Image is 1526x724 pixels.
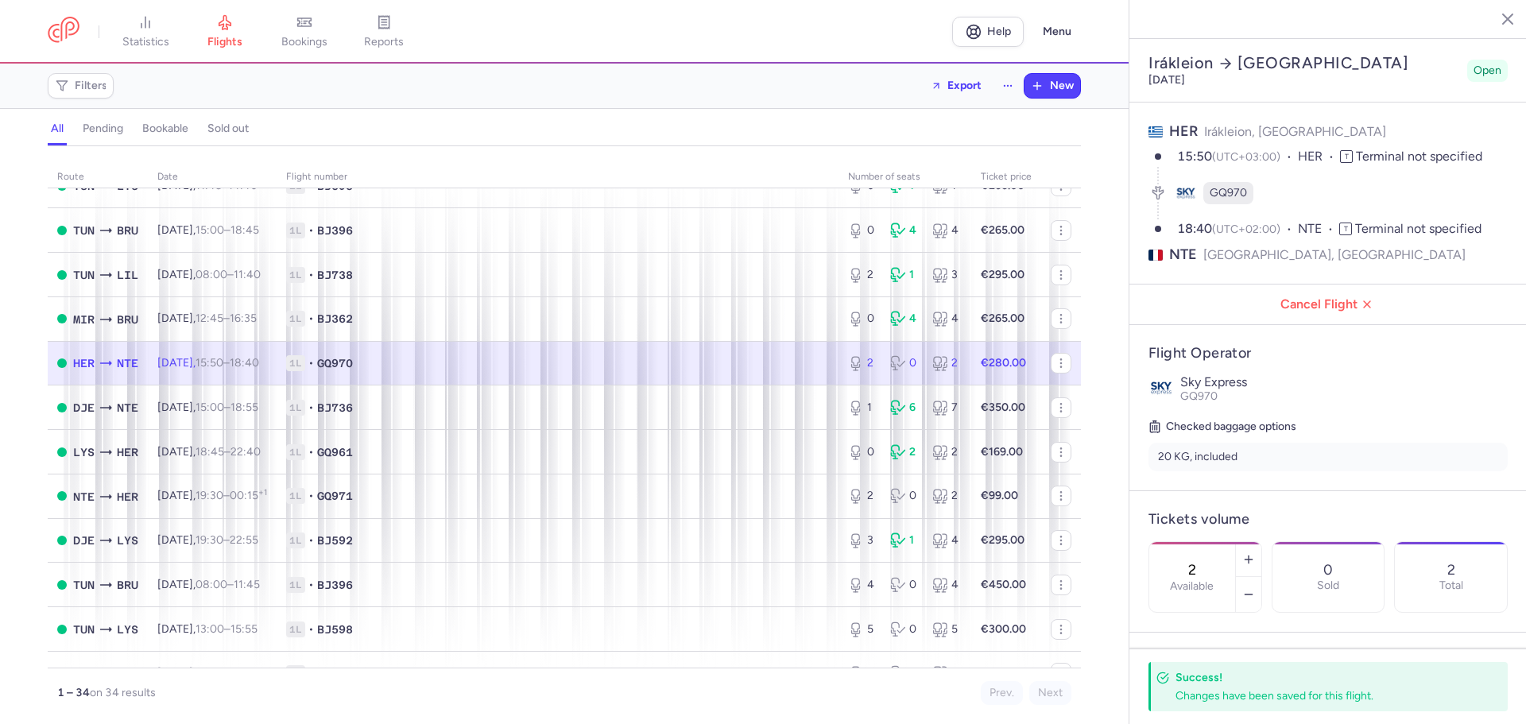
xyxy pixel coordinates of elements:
th: number of seats [839,165,971,189]
span: DJE [73,399,95,416]
strong: €169.00 [981,445,1023,459]
sup: +1 [258,487,267,498]
time: 19:30 [196,533,223,547]
span: [DATE], [157,223,259,237]
div: 0 [848,444,877,460]
span: statistics [122,35,169,49]
button: Prev. [981,681,1023,705]
div: 0 [890,577,920,593]
span: [DATE], [157,578,260,591]
th: date [148,165,277,189]
a: CitizenPlane red outlined logo [48,17,79,46]
span: LYS [117,621,138,638]
span: • [308,223,314,238]
time: 19:30 [196,489,223,502]
th: Ticket price [971,165,1041,189]
figure: GQ airline logo [1175,182,1197,204]
time: 18:45 [230,223,259,237]
div: 0 [890,488,920,504]
div: 5 [848,621,877,637]
h4: Flight Operator [1148,344,1508,362]
span: LYS [117,532,138,549]
span: TUN [73,576,95,594]
span: [GEOGRAPHIC_DATA], [GEOGRAPHIC_DATA] [1203,245,1466,265]
span: [DATE], [157,401,258,414]
div: 2 [932,444,962,460]
button: Next [1029,681,1071,705]
span: [DATE], [157,445,261,459]
div: 2 [848,355,877,371]
strong: €280.00 [981,356,1026,370]
div: 0 [890,355,920,371]
div: 2 [890,444,920,460]
strong: €265.00 [981,312,1024,325]
span: BJ598 [317,621,353,637]
div: 4 [932,532,962,548]
span: BRU [117,311,138,328]
a: Help [952,17,1024,47]
span: • [308,444,314,460]
div: 5 [932,621,962,637]
span: BRU [117,222,138,239]
span: • [308,665,314,681]
time: 22:40 [230,445,261,459]
div: 4 [932,577,962,593]
time: 18:45 [196,445,224,459]
div: 2 [932,355,962,371]
span: – [196,445,261,459]
span: bookings [281,35,327,49]
span: – [196,223,259,237]
div: 4 [848,577,877,593]
strong: 1 – 34 [57,686,90,699]
span: DJE [73,532,95,549]
p: Sky Express [1180,375,1508,389]
span: 1L [286,355,305,371]
span: flights [207,35,242,49]
time: 18:40 [1177,221,1212,236]
p: Sold [1317,579,1339,592]
time: 08:00 [196,268,227,281]
span: BJ738 [317,267,353,283]
time: 15:00 [196,401,224,414]
span: HER [73,354,95,372]
p: Total [1439,579,1463,592]
span: 1L [286,532,305,548]
span: GQ970 [317,355,353,371]
strong: €265.00 [981,223,1024,237]
img: Sky Express logo [1148,375,1174,401]
a: reports [344,14,424,49]
span: (UTC+03:00) [1212,150,1280,164]
div: 0 [848,311,877,327]
span: • [308,311,314,327]
div: 6 [890,400,920,416]
span: [DATE], [157,268,261,281]
span: – [196,489,267,502]
span: Export [947,79,982,91]
div: 4 [890,311,920,327]
span: TUN [73,621,95,638]
div: 0 [890,665,920,681]
span: • [308,355,314,371]
span: GQ971 [317,488,353,504]
span: 1L [286,400,305,416]
time: 15:55 [230,622,258,636]
button: Menu [1033,17,1081,47]
div: 4 [932,311,962,327]
button: Export [920,73,992,99]
span: TLS [117,665,138,683]
span: [DATE], [157,356,259,370]
a: bookings [265,14,344,49]
span: 1L [286,577,305,593]
time: 11:40 [234,268,261,281]
span: Cancel Flight [1142,297,1514,312]
span: • [308,621,314,637]
span: NTE [117,399,138,416]
h4: Success! [1175,670,1473,685]
div: 1 [890,267,920,283]
strong: €295.00 [981,533,1024,547]
span: Irákleion, [GEOGRAPHIC_DATA] [1204,124,1386,139]
div: 1 [848,400,877,416]
span: [DATE], [157,666,258,679]
span: reports [364,35,404,49]
span: on 34 results [90,686,156,699]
